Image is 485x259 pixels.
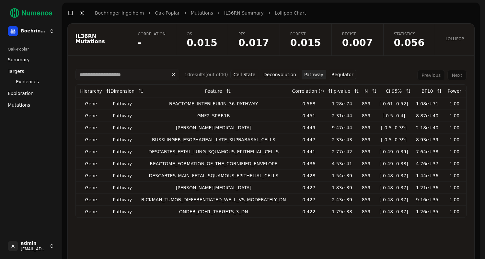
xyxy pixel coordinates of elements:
[95,10,144,16] a: Boehringer Ingelheim
[421,85,433,97] div: BF10
[290,38,321,48] span: 0.015
[359,184,373,191] div: 859
[445,184,464,191] div: 1.00
[359,160,373,167] div: 859
[78,172,104,179] div: Gene
[394,38,425,48] span: 0.056
[378,196,409,203] div: [-0.48 -0.37]
[95,10,306,16] nav: breadcrumb
[127,24,176,55] a: Correlation-
[359,172,373,179] div: 859
[5,100,57,110] a: Mutations
[445,112,464,119] div: 1.00
[342,31,373,37] span: Recist
[78,124,104,131] div: Gene
[378,136,409,143] div: [-0.5 -0.39]
[141,172,286,179] div: DESCARTES_MAIN_FETAL_SQUAMOUS_EPITHELIAL_CELLS
[291,196,325,203] div: -0.427
[224,10,264,16] a: IL36RN Summary
[448,85,461,97] div: Power
[364,85,368,97] div: N
[13,77,49,86] a: Evidences
[5,5,57,21] img: Numenos
[138,31,166,37] span: Correlation
[141,196,286,203] div: RICKMAN_TUMOR_DIFFERENTIATED_WELL_VS_MODERATELY_DN
[291,136,325,143] div: -0.447
[109,100,136,107] div: pathway
[342,38,373,48] span: 0.007
[66,8,75,18] button: Toggle Sidebar
[445,172,464,179] div: 1.00
[109,124,136,131] div: pathway
[330,148,354,155] div: 2.77e-42
[78,136,104,143] div: Gene
[141,208,286,215] div: ONDER_CDH1_TARGETS_3_DN
[238,31,269,37] span: PFS
[414,196,440,203] div: 9.16e+35
[141,160,286,167] div: REACTOME_FORMATION_OF_THE_CORNIFIED_ENVELOPE
[110,85,134,97] div: Dimension
[8,90,34,97] span: Exploration
[414,184,440,191] div: 1.21e+36
[394,31,425,37] span: Statistics
[378,172,409,179] div: [-0.48 -0.37]
[383,24,435,55] a: Statistics0.056
[141,112,286,119] div: GNF2_SPRR1B
[205,72,228,77] span: (out of 40 )
[330,196,354,203] div: 2.43e-39
[291,172,325,179] div: -0.428
[378,160,409,167] div: [-0.49 -0.38]
[359,208,373,215] div: 859
[5,88,57,99] a: Exploration
[5,23,57,39] button: Boehringer Ingelheim
[414,100,440,107] div: 1.08e+71
[78,208,104,215] div: Gene
[109,112,136,119] div: pathway
[8,56,30,63] span: Summary
[8,102,30,108] span: Mutations
[330,136,354,143] div: 2.33e-43
[445,196,464,203] div: 1.00
[78,100,104,107] div: Gene
[16,78,39,85] span: Evidences
[109,136,136,143] div: pathway
[445,160,464,167] div: 1.00
[5,66,57,77] a: Targets
[291,124,325,131] div: -0.449
[138,38,166,48] span: -
[445,124,464,131] div: 1.00
[302,70,326,79] button: Pathway
[78,196,104,203] div: Gene
[414,112,440,119] div: 8.87e+40
[414,124,440,131] div: 2.18e+40
[331,24,383,55] a: Recist0.007
[378,208,409,215] div: [-0.48 -0.37]
[141,148,286,155] div: DESCARTES_FETAL_LUNG_SQUAMOUS_EPITHELIAL_CELLS
[109,208,136,215] div: pathway
[141,124,286,131] div: [PERSON_NAME][MEDICAL_DATA]
[155,10,179,16] a: Oak-Poplar
[5,44,57,54] div: Oak-Poplar
[291,160,325,167] div: -0.436
[109,172,136,179] div: pathway
[275,10,306,16] a: Lollipop Chart
[228,24,280,55] a: PFS0.017
[445,148,464,155] div: 1.00
[261,70,299,79] button: Deconvolution
[109,184,136,191] div: pathway
[5,238,57,254] button: Aadmin[EMAIL_ADDRESS]
[187,31,217,37] span: OS
[21,241,47,246] span: admin
[230,70,258,79] button: Cell State
[78,184,104,191] div: Gene
[359,136,373,143] div: 859
[109,160,136,167] div: pathway
[330,124,354,131] div: 9.47e-44
[8,241,18,251] span: A
[330,100,354,107] div: 1.28e-74
[386,85,402,97] div: CI 95%
[414,148,440,155] div: 7.64e+38
[291,184,325,191] div: -0.427
[359,100,373,107] div: 859
[80,85,102,97] div: Hierarchy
